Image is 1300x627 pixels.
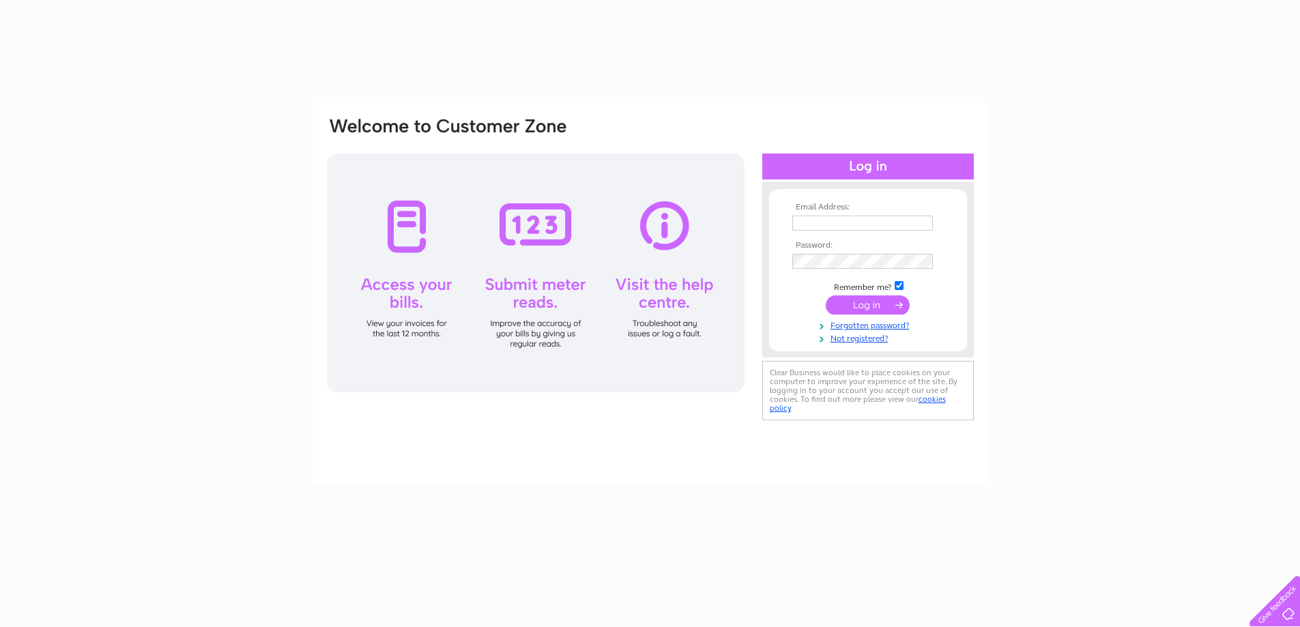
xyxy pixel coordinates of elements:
[826,295,910,315] input: Submit
[789,241,947,250] th: Password:
[770,394,946,413] a: cookies policy
[762,361,974,420] div: Clear Business would like to place cookies on your computer to improve your experience of the sit...
[789,279,947,293] td: Remember me?
[789,203,947,212] th: Email Address:
[792,318,947,331] a: Forgotten password?
[792,331,947,344] a: Not registered?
